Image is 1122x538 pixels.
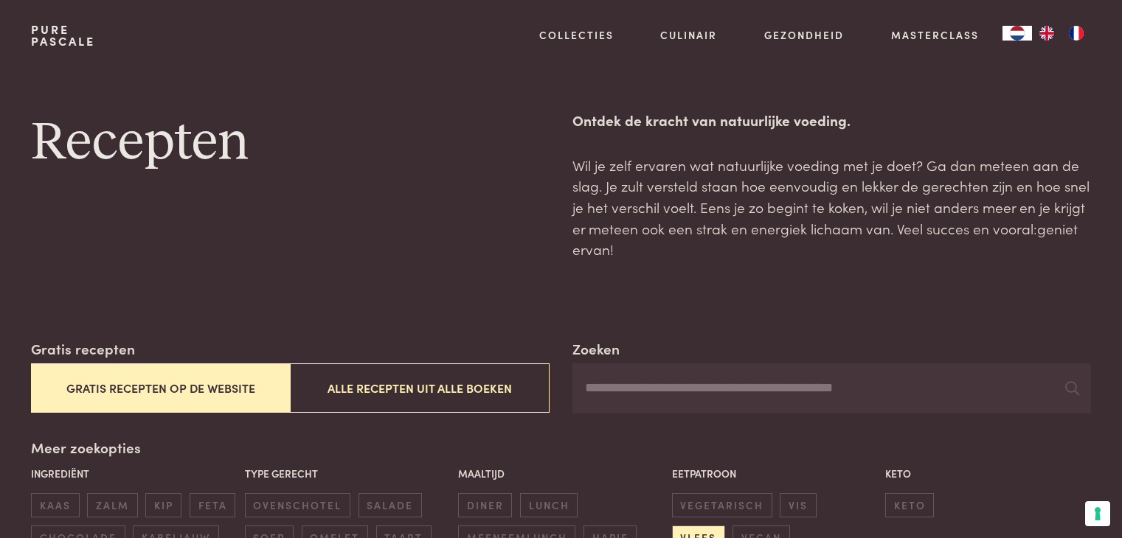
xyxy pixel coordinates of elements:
[31,493,79,517] span: kaas
[458,493,512,517] span: diner
[672,466,878,481] p: Eetpatroon
[539,27,614,43] a: Collecties
[245,493,350,517] span: ovenschotel
[660,27,717,43] a: Culinair
[1002,26,1091,41] aside: Language selected: Nederlands
[190,493,235,517] span: feta
[572,110,851,130] strong: Ontdek de kracht van natuurlijke voeding.
[764,27,844,43] a: Gezondheid
[1002,26,1032,41] div: Language
[1002,26,1032,41] a: NL
[520,493,578,517] span: lunch
[1032,26,1091,41] ul: Language list
[31,466,237,481] p: Ingrediënt
[780,493,816,517] span: vis
[1085,501,1110,526] button: Uw voorkeuren voor toestemming voor trackingtechnologieën
[87,493,137,517] span: zalm
[572,155,1090,260] p: Wil je zelf ervaren wat natuurlijke voeding met je doet? Ga dan meteen aan de slag. Je zult verst...
[359,493,422,517] span: salade
[31,24,95,47] a: PurePascale
[885,466,1091,481] p: Keto
[572,338,620,360] label: Zoeken
[31,110,549,176] h1: Recepten
[145,493,181,517] span: kip
[885,493,934,517] span: keto
[31,363,290,413] button: Gratis recepten op de website
[31,338,135,360] label: Gratis recepten
[1062,26,1091,41] a: FR
[245,466,451,481] p: Type gerecht
[290,363,549,413] button: Alle recepten uit alle boeken
[672,493,772,517] span: vegetarisch
[891,27,979,43] a: Masterclass
[1032,26,1062,41] a: EN
[458,466,664,481] p: Maaltijd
